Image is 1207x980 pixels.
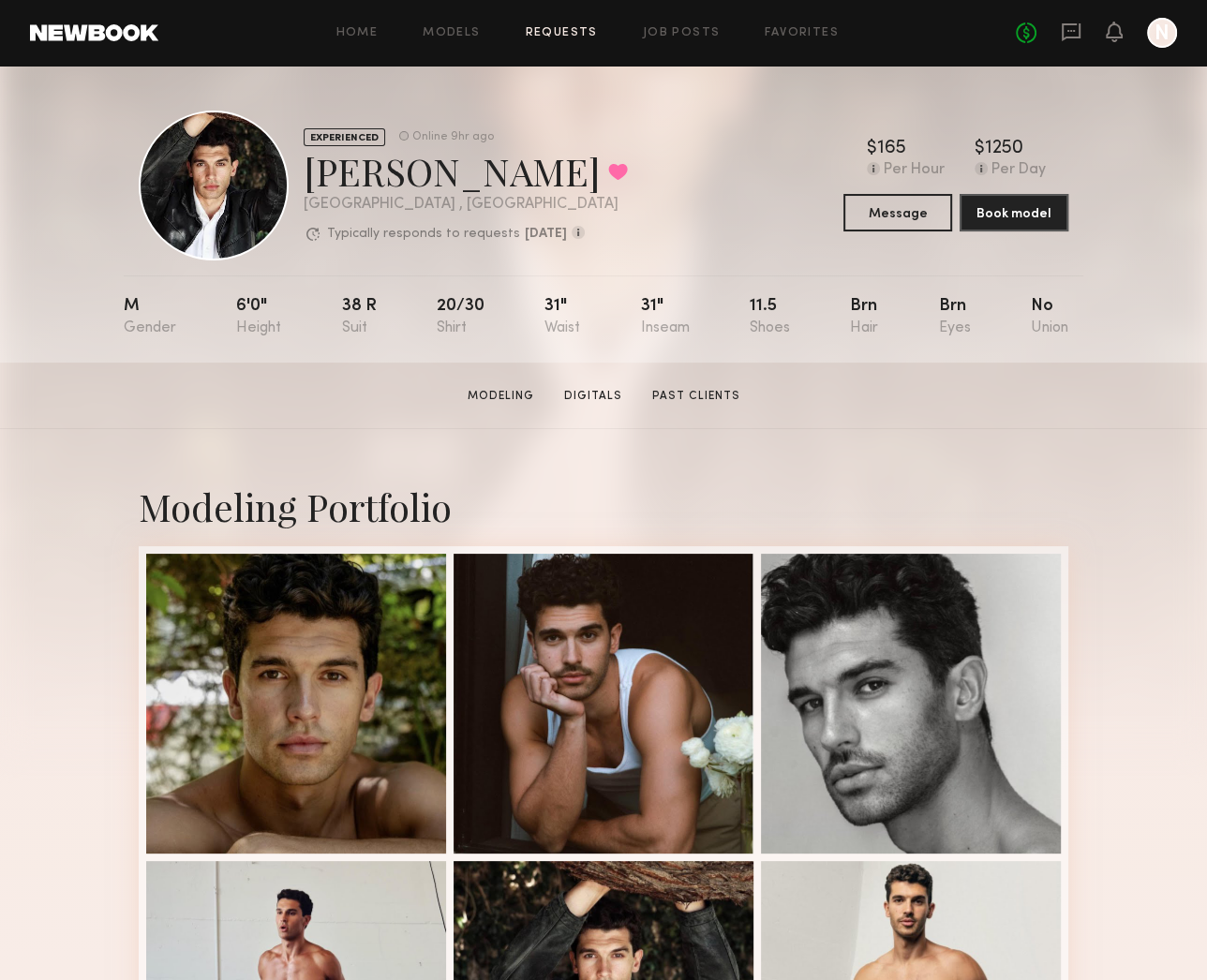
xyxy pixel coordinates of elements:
div: 1250 [985,140,1023,158]
a: Favorites [765,27,839,39]
b: [DATE] [525,228,567,241]
a: Past Clients [645,388,748,405]
div: $ [867,140,877,158]
a: Digitals [557,388,630,405]
a: N [1147,18,1177,48]
a: Modeling [460,388,542,405]
div: Per Day [991,162,1046,179]
p: Typically responds to requests [327,228,520,241]
div: $ [975,140,985,158]
div: 165 [877,140,906,158]
div: [PERSON_NAME] [304,146,628,196]
div: 6'0" [236,298,281,336]
a: Requests [526,27,598,39]
button: Message [843,194,952,231]
div: No [1031,298,1068,336]
div: 31" [641,298,690,336]
div: 38 r [342,298,377,336]
button: Book model [960,194,1068,231]
a: Home [336,27,379,39]
div: M [124,298,176,336]
div: Online 9hr ago [412,131,494,143]
div: Brn [939,298,971,336]
div: Brn [850,298,878,336]
div: 31" [544,298,580,336]
a: Job Posts [643,27,721,39]
div: 20/30 [437,298,484,336]
a: Models [423,27,480,39]
div: Per Hour [884,162,945,179]
div: Modeling Portfolio [139,482,1068,531]
div: EXPERIENCED [304,128,385,146]
div: [GEOGRAPHIC_DATA] , [GEOGRAPHIC_DATA] [304,197,628,213]
div: 11.5 [750,298,790,336]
